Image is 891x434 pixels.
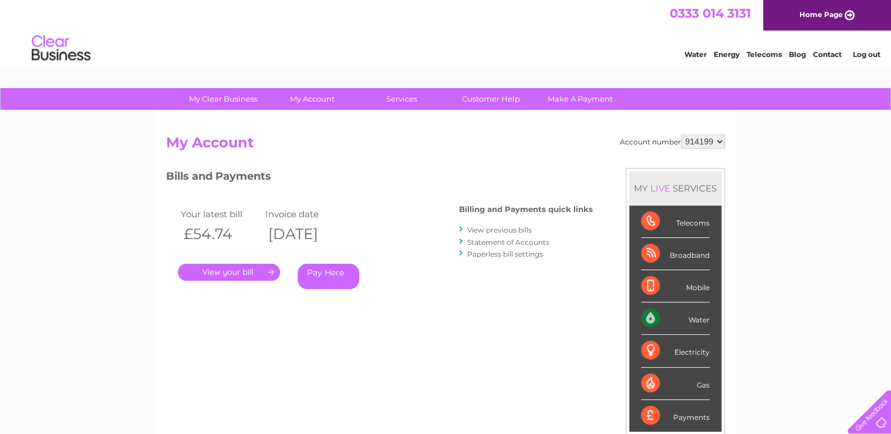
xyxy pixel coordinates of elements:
[262,222,347,246] th: [DATE]
[852,50,880,59] a: Log out
[641,302,710,335] div: Water
[467,226,532,234] a: View previous bills
[166,168,593,189] h3: Bills and Payments
[789,50,806,59] a: Blog
[714,50,740,59] a: Energy
[459,205,593,214] h4: Billing and Payments quick links
[629,171,721,205] div: MY SERVICES
[641,238,710,270] div: Broadband
[298,264,359,289] a: Pay Here
[467,238,549,247] a: Statement of Accounts
[747,50,782,59] a: Telecoms
[178,222,262,246] th: £54.74
[178,206,262,222] td: Your latest bill
[353,88,450,110] a: Services
[169,6,724,57] div: Clear Business is a trading name of Verastar Limited (registered in [GEOGRAPHIC_DATA] No. 3667643...
[684,50,707,59] a: Water
[641,400,710,432] div: Payments
[175,88,272,110] a: My Clear Business
[641,206,710,238] div: Telecoms
[532,88,629,110] a: Make A Payment
[641,270,710,302] div: Mobile
[467,250,543,258] a: Paperless bill settings
[166,134,725,157] h2: My Account
[641,335,710,367] div: Electricity
[262,206,347,222] td: Invoice date
[670,6,751,21] a: 0333 014 3131
[813,50,842,59] a: Contact
[264,88,361,110] a: My Account
[178,264,280,281] a: .
[648,183,673,194] div: LIVE
[443,88,539,110] a: Customer Help
[31,31,91,66] img: logo.png
[641,368,710,400] div: Gas
[620,134,725,149] div: Account number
